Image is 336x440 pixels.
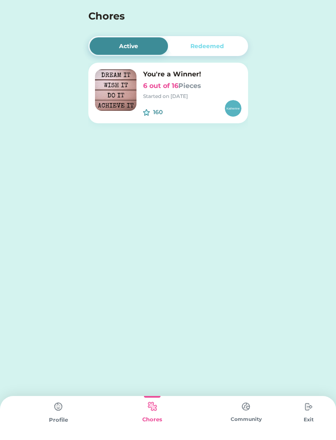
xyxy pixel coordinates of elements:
[95,69,136,111] img: image.png
[143,69,241,79] h6: You're a Winner!
[238,398,254,415] img: type%3Dchores%2C%20state%3Ddefault.svg
[153,108,184,117] div: 160
[199,416,293,423] div: Community
[143,81,241,91] h6: 6 out of 16
[50,398,67,415] img: type%3Dchores%2C%20state%3Ddefault.svg
[143,109,150,116] img: interface-favorite-star--reward-rating-rate-social-star-media-favorite-like-stars.svg
[293,416,324,423] div: Exit
[300,398,317,415] img: type%3Dchores%2C%20state%3Ddefault.svg
[143,93,241,100] div: Started on [DATE]
[178,82,201,90] font: Pieces
[119,42,138,51] div: Active
[144,398,161,415] img: type%3Dkids%2C%20state%3Dselected.svg
[105,416,199,424] div: Chores
[190,42,224,51] div: Redeemed
[12,416,105,424] div: Profile
[88,9,226,24] h4: Chores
